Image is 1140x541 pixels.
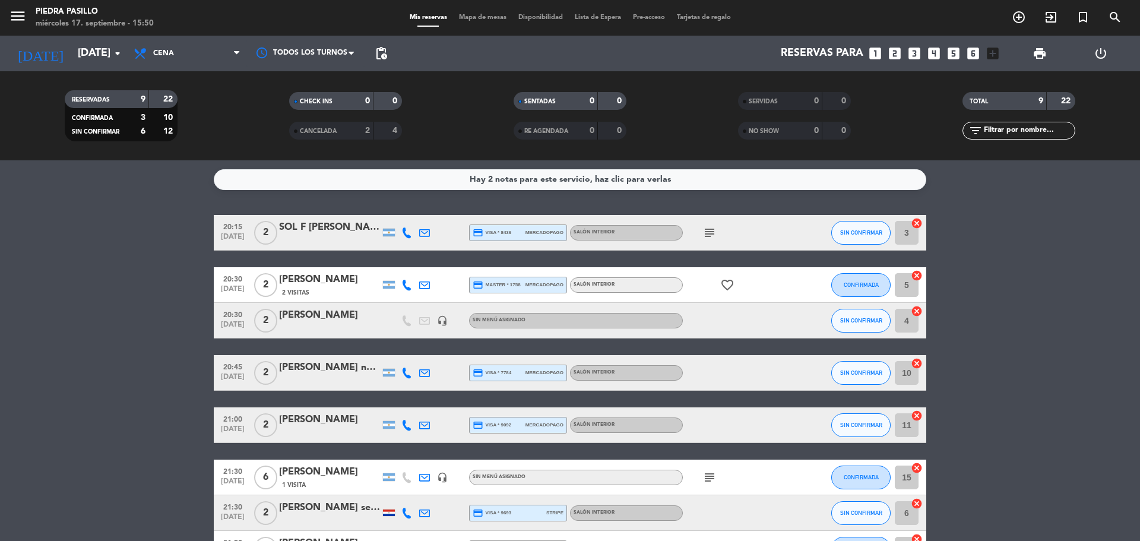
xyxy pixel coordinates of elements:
i: search [1108,10,1122,24]
span: 2 [254,309,277,333]
i: cancel [911,270,923,281]
i: credit_card [473,368,483,378]
i: exit_to_app [1044,10,1058,24]
span: SIN CONFIRMAR [72,129,119,135]
strong: 10 [163,113,175,122]
strong: 4 [392,126,400,135]
strong: 22 [163,95,175,103]
span: SIN CONFIRMAR [840,317,882,324]
span: Pre-acceso [627,14,671,21]
strong: 12 [163,127,175,135]
div: Piedra Pasillo [36,6,154,18]
i: looks_4 [926,46,942,61]
span: 2 [254,413,277,437]
strong: 0 [841,126,848,135]
button: SIN CONFIRMAR [831,413,891,437]
span: pending_actions [374,46,388,61]
strong: 0 [617,97,624,105]
i: headset_mic [437,472,448,483]
span: Cena [153,49,174,58]
strong: 0 [365,97,370,105]
span: CANCELADA [300,128,337,134]
button: SIN CONFIRMAR [831,361,891,385]
button: SIN CONFIRMAR [831,309,891,333]
button: CONFIRMADA [831,466,891,489]
span: Disponibilidad [512,14,569,21]
span: [DATE] [218,373,248,387]
i: cancel [911,498,923,510]
span: 20:15 [218,219,248,233]
span: mercadopago [525,369,563,377]
input: Filtrar por nombre... [983,124,1075,137]
strong: 2 [365,126,370,135]
i: arrow_drop_down [110,46,125,61]
div: miércoles 17. septiembre - 15:50 [36,18,154,30]
span: [DATE] [218,285,248,299]
strong: 0 [814,126,819,135]
span: stripe [546,509,563,517]
strong: 0 [392,97,400,105]
i: credit_card [473,227,483,238]
i: looks_one [867,46,883,61]
i: cancel [911,462,923,474]
i: cancel [911,217,923,229]
div: [PERSON_NAME] navazzotti [279,360,380,375]
span: SERVIDAS [749,99,778,105]
strong: 0 [617,126,624,135]
span: master * 1758 [473,280,521,290]
span: visa * 9092 [473,420,511,431]
span: visa * 8436 [473,227,511,238]
span: Salón Interior [574,510,615,515]
div: [PERSON_NAME] [279,272,380,287]
span: NO SHOW [749,128,779,134]
span: 2 [254,361,277,385]
span: Salón Interior [574,370,615,375]
span: [DATE] [218,233,248,246]
span: 20:30 [218,307,248,321]
span: SIN CONFIRMAR [840,229,882,236]
span: visa * 9693 [473,508,511,518]
i: power_settings_new [1094,46,1108,61]
i: cancel [911,305,923,317]
div: [PERSON_NAME] [279,308,380,323]
span: Lista de Espera [569,14,627,21]
span: Salón Interior [574,422,615,427]
i: subject [702,470,717,485]
div: LOG OUT [1070,36,1131,71]
span: 6 [254,466,277,489]
span: Sin menú asignado [473,474,525,479]
strong: 0 [590,126,594,135]
span: 2 Visitas [282,288,309,298]
span: [DATE] [218,425,248,439]
span: print [1033,46,1047,61]
strong: 9 [141,95,145,103]
span: mercadopago [525,229,563,236]
span: 2 [254,273,277,297]
span: Tarjetas de regalo [671,14,737,21]
div: [PERSON_NAME] [279,412,380,428]
span: [DATE] [218,513,248,527]
i: cancel [911,410,923,422]
button: menu [9,7,27,29]
span: 20:30 [218,271,248,285]
span: Reservas para [781,48,863,59]
span: 21:30 [218,499,248,513]
span: SIN CONFIRMAR [840,422,882,428]
i: credit_card [473,420,483,431]
i: turned_in_not [1076,10,1090,24]
strong: 6 [141,127,145,135]
span: mercadopago [525,281,563,289]
i: credit_card [473,508,483,518]
i: looks_3 [907,46,922,61]
div: SOL F [PERSON_NAME] [279,220,380,235]
strong: 3 [141,113,145,122]
span: SIN CONFIRMAR [840,369,882,376]
span: TOTAL [970,99,988,105]
span: Mis reservas [404,14,453,21]
i: [DATE] [9,40,72,67]
span: 21:30 [218,464,248,477]
i: looks_two [887,46,902,61]
strong: 22 [1061,97,1073,105]
span: Sin menú asignado [473,318,525,322]
i: add_box [985,46,1000,61]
